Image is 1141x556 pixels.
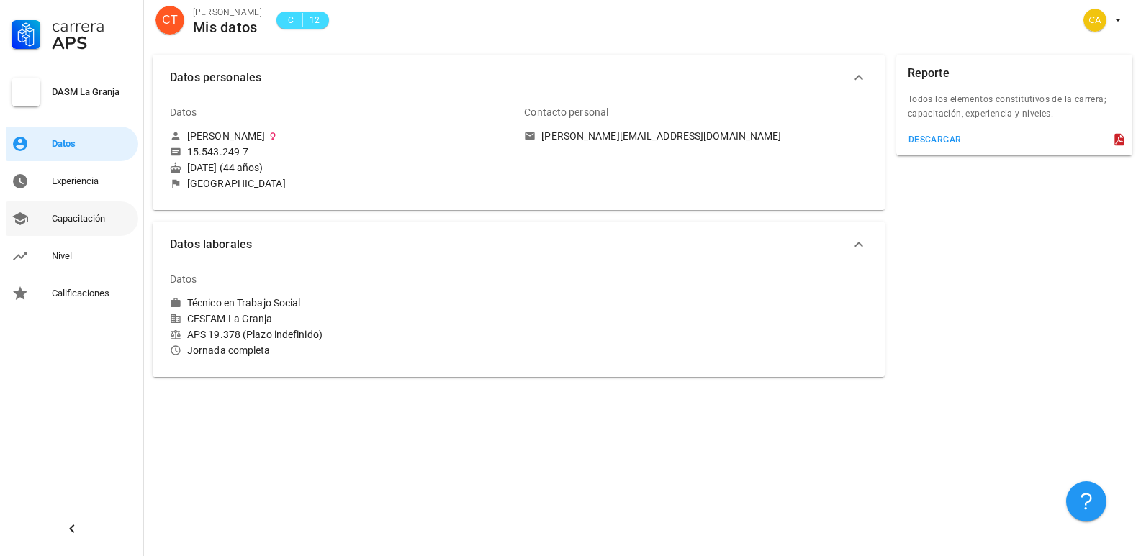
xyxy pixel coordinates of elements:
div: DASM La Granja [52,86,132,98]
div: [PERSON_NAME] [187,129,265,142]
div: Mis datos [193,19,262,35]
span: C [285,13,297,27]
span: CT [162,6,177,35]
div: Todos los elementos constitutivos de la carrera; capacitación, experiencia y niveles. [896,92,1132,129]
button: descargar [902,129,968,150]
span: Datos personales [170,68,850,88]
div: descargar [908,135,962,145]
div: Datos [52,138,132,150]
div: Carrera [52,17,132,35]
button: Datos laborales [153,222,885,268]
a: Capacitación [6,201,138,236]
a: Calificaciones [6,276,138,311]
div: [PERSON_NAME][EMAIL_ADDRESS][DOMAIN_NAME] [541,129,781,142]
div: [GEOGRAPHIC_DATA] [187,177,286,190]
a: [PERSON_NAME][EMAIL_ADDRESS][DOMAIN_NAME] [524,129,867,142]
div: [PERSON_NAME] [193,5,262,19]
div: APS 19.378 (Plazo indefinido) [170,328,513,341]
div: Reporte [908,55,950,92]
div: APS [52,35,132,52]
div: CESFAM La Granja [170,312,513,325]
div: Capacitación [52,213,132,224]
div: Datos [170,262,197,296]
div: Nivel [52,250,132,262]
div: [DATE] (44 años) [170,161,513,174]
a: Experiencia [6,164,138,199]
div: Contacto personal [524,95,608,129]
div: Datos [170,95,197,129]
div: Técnico en Trabajo Social [187,296,301,309]
div: avatar [1083,9,1106,32]
div: Calificaciones [52,288,132,299]
a: Nivel [6,239,138,273]
div: avatar [155,6,184,35]
div: Experiencia [52,176,132,187]
button: Datos personales [153,55,885,101]
span: Datos laborales [170,234,850,255]
div: Jornada completa [170,344,513,357]
div: 15.543.249-7 [187,145,248,158]
a: Datos [6,127,138,161]
span: 12 [309,13,320,27]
